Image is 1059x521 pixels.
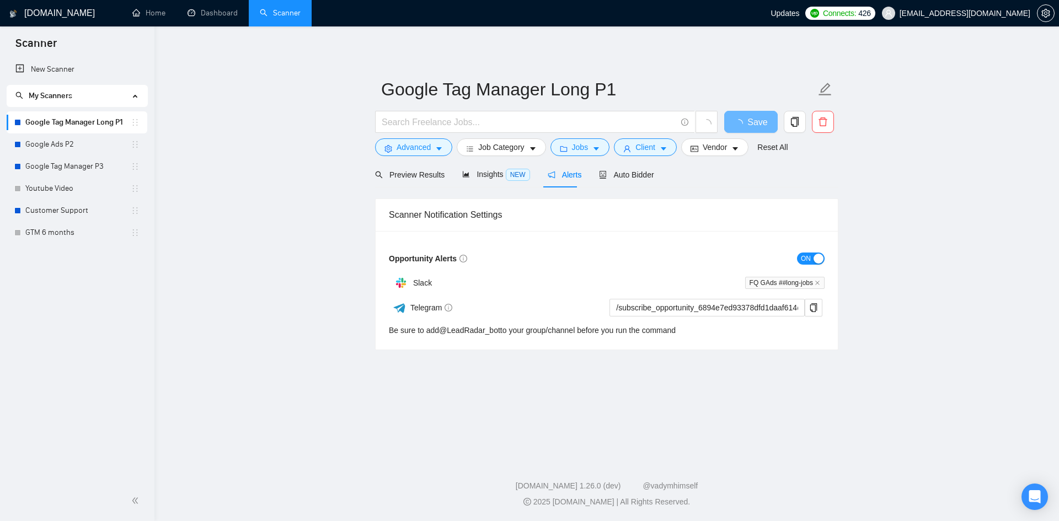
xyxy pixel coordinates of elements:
[15,58,138,80] a: New Scanner
[439,326,500,335] a: @LeadRadar_bot
[810,9,819,18] img: upwork-logo.png
[132,8,165,18] a: homeHome
[572,141,589,153] span: Jobs
[131,495,142,506] span: double-left
[550,138,610,156] button: folderJobscaret-down
[457,138,545,156] button: barsJob Categorycaret-down
[757,141,788,153] a: Reset All
[435,144,443,153] span: caret-down
[7,35,66,58] span: Scanner
[681,119,688,126] span: info-circle
[25,155,131,178] a: Google Tag Manager P3
[25,200,131,222] a: Customer Support
[643,481,698,490] a: @vadymhimself
[635,141,655,153] span: Client
[805,299,822,316] button: copy
[691,144,698,153] span: idcard
[7,222,147,244] li: GTM 6 months
[818,82,832,96] span: edit
[560,144,568,153] span: folder
[131,118,140,127] span: holder
[7,58,147,80] li: New Scanner
[7,111,147,133] li: Google Tag Manager Long P1
[459,255,467,262] span: info-circle
[885,9,892,17] span: user
[462,170,470,178] span: area-chart
[7,200,147,222] li: Customer Support
[1037,9,1054,18] span: setting
[506,169,530,181] span: NEW
[375,170,445,179] span: Preview Results
[413,278,432,287] span: Slack
[15,91,72,100] span: My Scanners
[131,162,140,171] span: holder
[260,8,301,18] a: searchScanner
[389,254,467,263] span: Opportunity Alerts
[771,9,799,18] span: Updates
[188,8,238,18] a: dashboardDashboard
[389,324,676,336] div: Be sure to add to your group/channel before you run the command
[784,111,806,133] button: copy
[731,144,739,153] span: caret-down
[384,144,392,153] span: setting
[25,111,131,133] a: Google Tag Manager Long P1
[382,115,676,129] input: Search Freelance Jobs...
[7,178,147,200] li: Youtube Video
[548,171,555,179] span: notification
[784,117,805,127] span: copy
[805,303,822,312] span: copy
[466,144,474,153] span: bars
[614,138,677,156] button: userClientcaret-down
[131,228,140,237] span: holder
[1037,4,1055,22] button: setting
[25,133,131,155] a: Google Ads P2
[599,170,654,179] span: Auto Bidder
[548,170,582,179] span: Alerts
[29,91,72,100] span: My Scanners
[523,498,531,506] span: copyright
[812,117,833,127] span: delete
[681,138,748,156] button: idcardVendorcaret-down
[375,138,452,156] button: settingAdvancedcaret-down
[445,304,452,311] span: info-circle
[15,92,23,99] span: search
[592,144,600,153] span: caret-down
[623,144,631,153] span: user
[516,481,621,490] a: [DOMAIN_NAME] 1.26.0 (dev)
[390,272,412,294] img: hpQkSZIkSZIkSZIkSZIkSZIkSZIkSZIkSZIkSZIkSZIkSZIkSZIkSZIkSZIkSZIkSZIkSZIkSZIkSZIkSZIkSZIkSZIkSZIkS...
[529,144,537,153] span: caret-down
[745,277,825,289] span: FQ GAds ##long-jobs
[131,206,140,215] span: holder
[823,7,856,19] span: Connects:
[734,119,747,128] span: loading
[410,303,453,312] span: Telegram
[812,111,834,133] button: delete
[724,111,778,133] button: Save
[163,496,1050,508] div: 2025 [DOMAIN_NAME] | All Rights Reserved.
[389,199,825,230] div: Scanner Notification Settings
[397,141,431,153] span: Advanced
[660,144,667,153] span: caret-down
[25,178,131,200] a: Youtube Video
[7,155,147,178] li: Google Tag Manager P3
[7,133,147,155] li: Google Ads P2
[131,140,140,149] span: holder
[1037,9,1055,18] a: setting
[381,76,816,103] input: Scanner name...
[801,253,811,265] span: ON
[703,141,727,153] span: Vendor
[462,170,529,179] span: Insights
[25,222,131,244] a: GTM 6 months
[393,301,407,315] img: ww3wtPAAAAAElFTkSuQmCC
[478,141,524,153] span: Job Category
[9,5,17,23] img: logo
[1021,484,1048,510] div: Open Intercom Messenger
[815,280,820,286] span: close
[747,115,767,129] span: Save
[599,171,607,179] span: robot
[375,171,383,179] span: search
[858,7,870,19] span: 426
[131,184,140,193] span: holder
[702,119,712,129] span: loading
